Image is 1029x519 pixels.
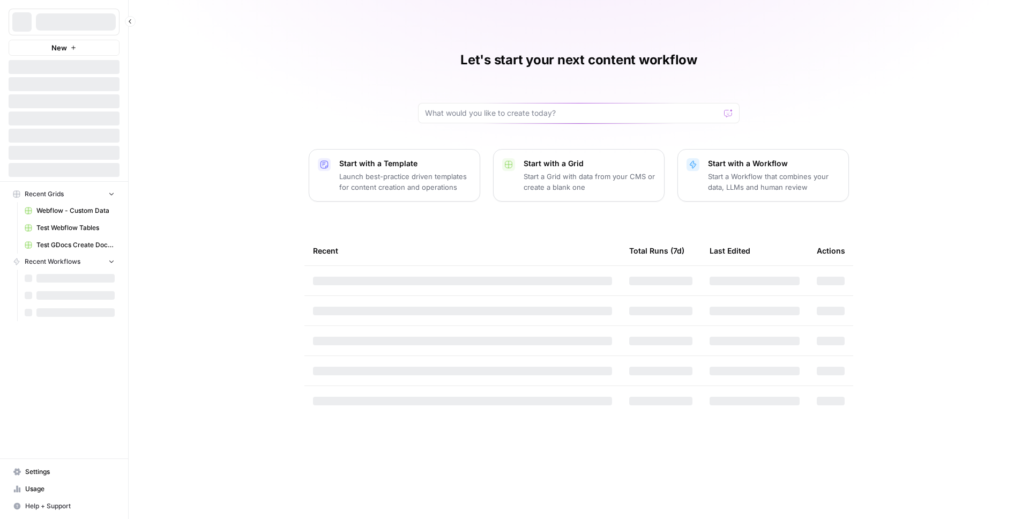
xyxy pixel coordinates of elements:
[313,236,612,265] div: Recent
[9,254,120,270] button: Recent Workflows
[25,484,115,494] span: Usage
[309,149,480,202] button: Start with a TemplateLaunch best-practice driven templates for content creation and operations
[524,158,655,169] p: Start with a Grid
[9,480,120,498] a: Usage
[817,236,845,265] div: Actions
[9,186,120,202] button: Recent Grids
[339,158,471,169] p: Start with a Template
[9,463,120,480] a: Settings
[339,171,471,192] p: Launch best-practice driven templates for content creation and operations
[9,498,120,515] button: Help + Support
[493,149,665,202] button: Start with a GridStart a Grid with data from your CMS or create a blank one
[425,108,720,118] input: What would you like to create today?
[20,236,120,254] a: Test GDocs Create Doc Grid
[708,158,840,169] p: Start with a Workflow
[460,51,697,69] h1: Let's start your next content workflow
[25,467,115,477] span: Settings
[25,257,80,266] span: Recent Workflows
[36,206,115,216] span: Webflow - Custom Data
[20,202,120,219] a: Webflow - Custom Data
[36,223,115,233] span: Test Webflow Tables
[708,171,840,192] p: Start a Workflow that combines your data, LLMs and human review
[629,236,684,265] div: Total Runs (7d)
[677,149,849,202] button: Start with a WorkflowStart a Workflow that combines your data, LLMs and human review
[524,171,655,192] p: Start a Grid with data from your CMS or create a blank one
[25,501,115,511] span: Help + Support
[710,236,750,265] div: Last Edited
[51,42,67,53] span: New
[36,240,115,250] span: Test GDocs Create Doc Grid
[20,219,120,236] a: Test Webflow Tables
[9,40,120,56] button: New
[25,189,64,199] span: Recent Grids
